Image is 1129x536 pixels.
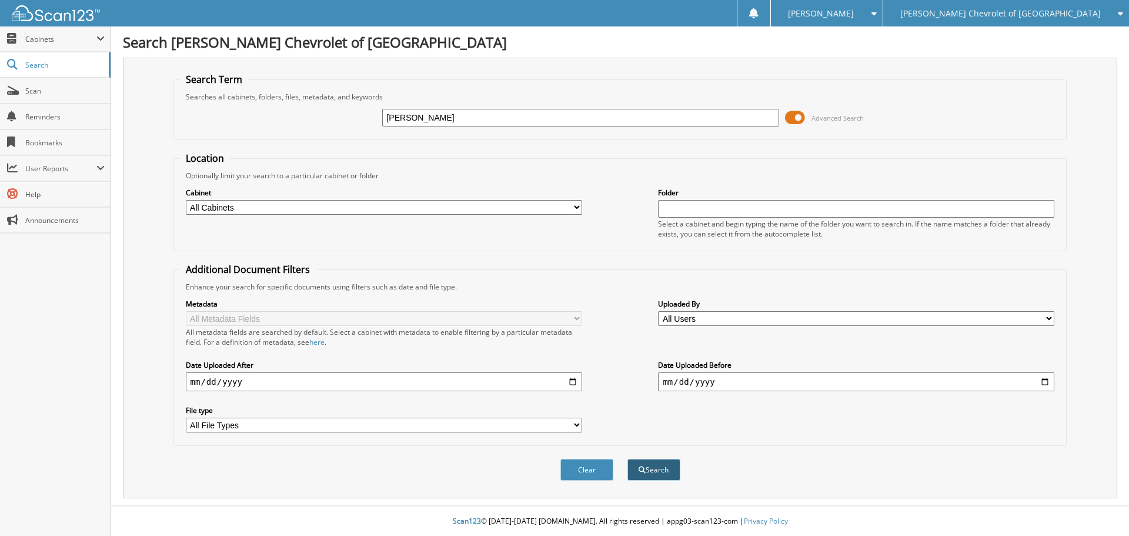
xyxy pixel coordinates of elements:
[25,34,96,44] span: Cabinets
[658,188,1054,198] label: Folder
[25,112,105,122] span: Reminders
[180,73,248,86] legend: Search Term
[25,138,105,148] span: Bookmarks
[811,114,864,122] span: Advanced Search
[658,360,1054,370] label: Date Uploaded Before
[186,299,582,309] label: Metadata
[180,92,1061,102] div: Searches all cabinets, folders, files, metadata, and keywords
[25,86,105,96] span: Scan
[627,459,680,481] button: Search
[180,282,1061,292] div: Enhance your search for specific documents using filters such as date and file type.
[12,5,100,21] img: scan123-logo-white.svg
[309,337,325,347] a: here
[180,171,1061,181] div: Optionally limit your search to a particular cabinet or folder
[186,360,582,370] label: Date Uploaded After
[900,10,1101,17] span: [PERSON_NAME] Chevrolet of [GEOGRAPHIC_DATA]
[788,10,854,17] span: [PERSON_NAME]
[186,405,582,415] label: File type
[658,372,1054,391] input: end
[123,32,1117,52] h1: Search [PERSON_NAME] Chevrolet of [GEOGRAPHIC_DATA]
[25,189,105,199] span: Help
[25,164,96,174] span: User Reports
[658,219,1054,239] div: Select a cabinet and begin typing the name of the folder you want to search in. If the name match...
[744,516,788,526] a: Privacy Policy
[186,372,582,391] input: start
[453,516,481,526] span: Scan123
[25,215,105,225] span: Announcements
[25,60,103,70] span: Search
[658,299,1054,309] label: Uploaded By
[180,263,316,276] legend: Additional Document Filters
[180,152,230,165] legend: Location
[111,507,1129,536] div: © [DATE]-[DATE] [DOMAIN_NAME]. All rights reserved | appg03-scan123-com |
[186,188,582,198] label: Cabinet
[1070,480,1129,536] iframe: Chat Widget
[560,459,613,481] button: Clear
[186,327,582,347] div: All metadata fields are searched by default. Select a cabinet with metadata to enable filtering b...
